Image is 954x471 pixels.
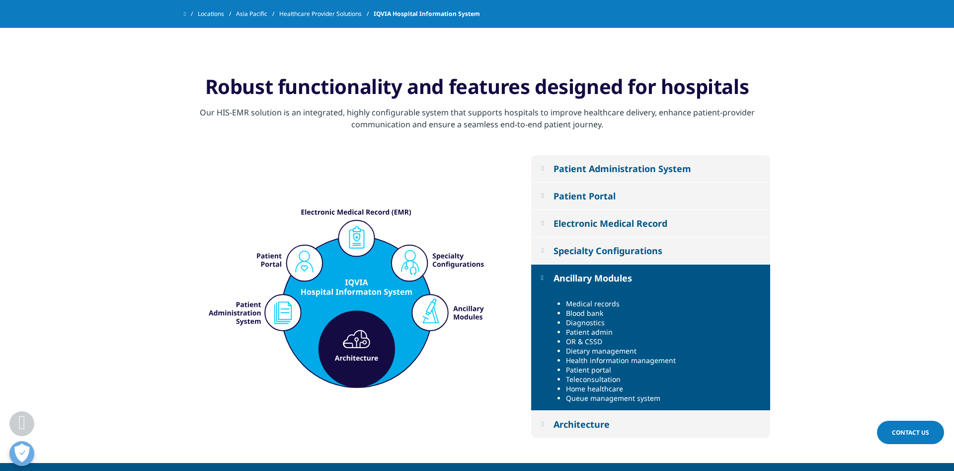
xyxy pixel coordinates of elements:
a: Contact Us [877,421,944,444]
div: Architecture [554,418,610,430]
li: Patient portal [566,365,763,375]
button: Architecture [531,411,770,438]
li: Medical records [566,299,763,308]
div: Patient Administration System [554,163,691,175]
li: OR & CSSD [566,337,763,346]
div: Patient Portal [554,190,616,202]
li: Diagnostics [566,318,763,327]
button: Patient Administration System [531,155,770,182]
li: Queue management system [566,393,763,403]
li: Health information management [566,356,763,365]
button: Electronic Medical Record [531,210,770,237]
span: Contact Us [892,428,929,437]
button: Ancillary Modules [531,265,770,291]
li: Patient admin [566,327,763,337]
center: Our HIS-EMR solution is an integrated, highly configurable system that supports hospitals to impr... [184,106,770,130]
div: Ancillary Modules [554,272,632,284]
a: Healthcare Provider Solutions [279,5,374,23]
center: Robust functionality and features designed for hospitals [184,74,770,99]
div: Electronic Medical Record [554,217,667,229]
a: Asia Pacific [236,5,279,23]
li: Teleconsultation [566,375,763,384]
div: Specialty Configurations [554,245,662,257]
button: Open Preferences [9,441,34,466]
li: Dietary management [566,346,763,356]
li: Home healthcare [566,384,763,393]
li: Blood bank [566,308,763,318]
a: Locations [198,5,236,23]
button: Specialty Configurations [531,237,770,264]
button: Patient Portal [531,183,770,209]
span: IQVIA Hospital Information System [374,5,480,23]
